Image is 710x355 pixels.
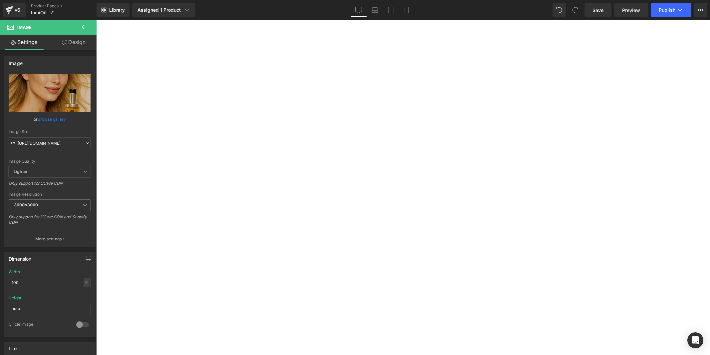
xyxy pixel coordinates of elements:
[9,192,91,197] div: Image Resolution
[9,129,91,134] div: Image Src
[553,3,566,17] button: Undo
[592,7,603,14] span: Save
[31,3,97,9] a: Product Pages
[9,342,18,351] div: Link
[9,277,91,288] input: auto
[9,181,91,190] div: Only support for UCare CDN
[687,332,703,348] div: Open Intercom Messenger
[14,169,28,174] b: Lighter
[9,322,70,329] div: Circle Image
[9,296,21,300] div: Height
[50,35,98,50] a: Design
[651,3,691,17] button: Publish
[13,6,22,14] div: v6
[14,202,38,207] b: 3000x3000
[569,3,582,17] button: Redo
[622,7,640,14] span: Preview
[659,7,675,13] span: Publish
[84,278,90,287] div: %
[109,7,125,13] span: Library
[9,57,23,66] div: Image
[38,113,66,125] a: Browse gallery
[694,3,707,17] button: More
[383,3,399,17] a: Tablet
[367,3,383,17] a: Laptop
[137,7,190,13] div: Assigned 1 Product
[3,3,26,17] a: v6
[9,303,91,314] input: auto
[614,3,648,17] a: Preview
[9,159,91,164] div: Image Quality
[17,25,32,30] span: Image
[4,231,95,247] button: More settings
[9,214,91,229] div: Only support for UCare CDN and Shopify CDN
[35,236,62,242] p: More settings
[9,270,20,274] div: Width
[399,3,415,17] a: Mobile
[9,252,32,262] div: Dimension
[97,3,129,17] a: New Library
[9,116,91,123] div: or
[9,137,91,149] input: Link
[31,10,47,15] span: lumiOil
[351,3,367,17] a: Desktop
